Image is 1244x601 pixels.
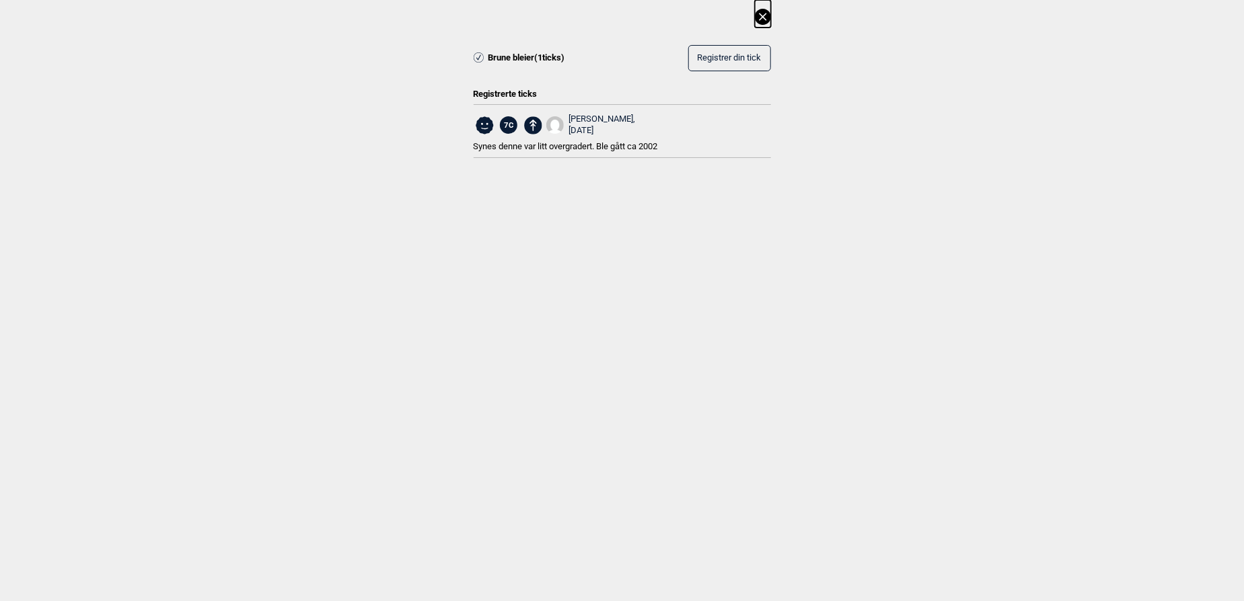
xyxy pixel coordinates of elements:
[500,116,517,134] span: 7C
[546,116,564,134] img: User fallback1
[474,80,771,100] div: Registrerte ticks
[569,125,635,136] div: [DATE]
[569,114,635,136] div: [PERSON_NAME],
[474,141,658,151] span: Synes denne var litt overgradert. Ble gått ca 2002
[546,114,635,136] a: User fallback1[PERSON_NAME], [DATE]
[688,45,771,71] button: Registrer din tick
[488,52,565,64] span: Brune bleier ( 1 ticks)
[698,53,762,63] span: Registrer din tick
